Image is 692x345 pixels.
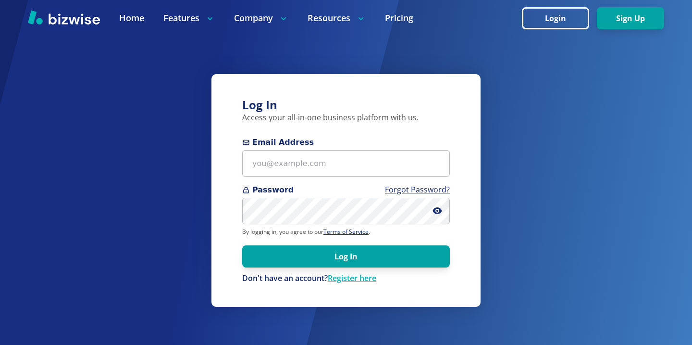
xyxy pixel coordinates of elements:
[385,184,450,195] a: Forgot Password?
[119,12,144,24] a: Home
[328,273,376,283] a: Register here
[28,10,100,25] img: Bizwise Logo
[242,228,450,236] p: By logging in, you agree to our .
[242,113,450,123] p: Access your all-in-one business platform with us.
[385,12,413,24] a: Pricing
[242,245,450,268] button: Log In
[234,12,288,24] p: Company
[522,14,597,23] a: Login
[242,137,450,148] span: Email Address
[163,12,215,24] p: Features
[242,273,450,284] p: Don't have an account?
[522,7,589,29] button: Login
[242,97,450,113] h3: Log In
[323,228,369,236] a: Terms of Service
[242,184,450,196] span: Password
[308,12,366,24] p: Resources
[242,273,450,284] div: Don't have an account?Register here
[597,7,664,29] button: Sign Up
[597,14,664,23] a: Sign Up
[242,150,450,177] input: you@example.com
